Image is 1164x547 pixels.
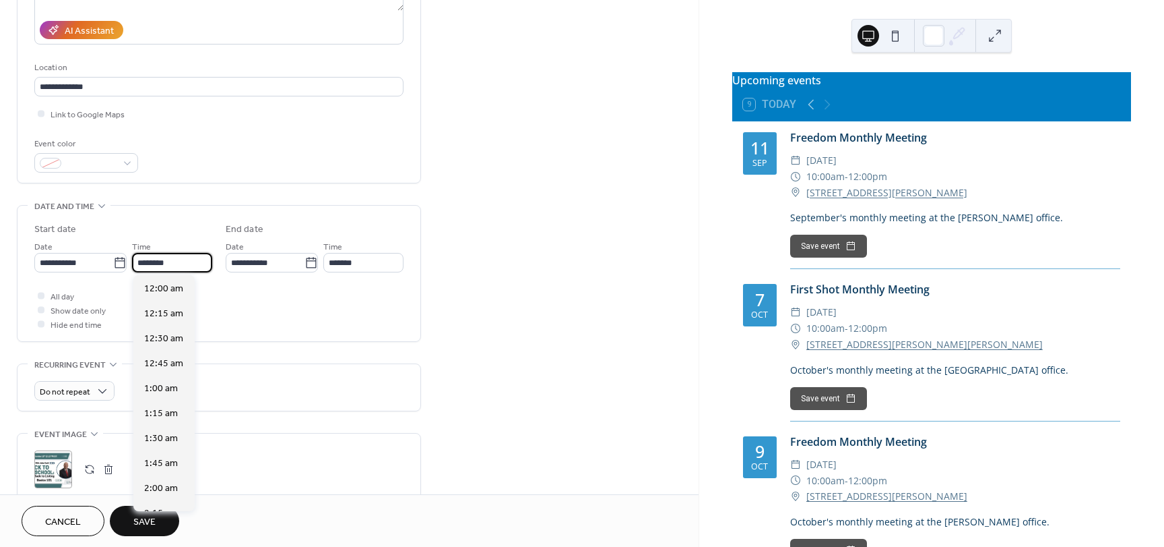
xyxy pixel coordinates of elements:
div: ​ [790,169,801,185]
div: ​ [790,304,801,320]
span: Time [132,240,151,254]
a: [STREET_ADDRESS][PERSON_NAME][PERSON_NAME] [806,337,1043,353]
div: ​ [790,152,801,169]
div: First Shot Monthly Meeting [790,281,1120,297]
span: 1:15 am [144,407,178,421]
button: Save [110,506,179,536]
a: [STREET_ADDRESS][PERSON_NAME] [806,488,967,505]
div: Freedom Monthly Meeting [790,129,1120,146]
span: Link to Google Maps [51,108,125,122]
span: 10:00am [806,473,845,489]
span: 1:30 am [144,432,178,446]
span: Show date only [51,304,106,318]
span: Recurring event [34,358,106,372]
span: [DATE] [806,304,837,320]
div: 7 [755,291,765,308]
div: ​ [790,488,801,505]
span: All day [51,290,74,304]
span: - [845,473,848,489]
div: Oct [751,463,768,471]
span: 10:00am [806,169,845,185]
span: 1:45 am [144,457,178,471]
span: 12:15 am [144,307,183,321]
span: 1:00 am [144,382,178,396]
button: Save event [790,387,867,410]
div: 11 [750,140,769,156]
div: Oct [751,311,768,320]
span: Date and time [34,200,94,214]
span: 12:00pm [848,473,887,489]
span: 12:00 am [144,282,183,296]
div: ​ [790,457,801,473]
span: Do not repeat [40,384,90,400]
button: Save event [790,235,867,258]
div: ​ [790,473,801,489]
div: Upcoming events [732,72,1131,88]
div: Start date [34,223,76,237]
span: Cancel [45,515,81,529]
span: 2:15 am [144,507,178,521]
span: 12:00pm [848,169,887,185]
div: ​ [790,185,801,201]
span: [DATE] [806,152,837,169]
div: October's monthly meeting at the [GEOGRAPHIC_DATA] office. [790,363,1120,377]
span: 12:30 am [144,332,183,346]
div: Location [34,61,401,75]
button: AI Assistant [40,21,123,39]
span: - [845,320,848,337]
div: Event color [34,137,135,151]
button: Cancel [22,506,104,536]
div: Freedom Monthly Meeting [790,434,1120,450]
div: ​ [790,320,801,337]
a: [STREET_ADDRESS][PERSON_NAME] [806,185,967,201]
span: 2:00 am [144,482,178,496]
div: October's monthly meeting at the [PERSON_NAME] office. [790,515,1120,529]
div: ; [34,451,72,488]
div: End date [226,223,263,237]
span: Date [34,240,53,254]
span: Date [226,240,244,254]
span: Save [133,515,156,529]
div: ​ [790,337,801,353]
div: September's monthly meeting at the [PERSON_NAME] office. [790,210,1120,225]
span: 12:00pm [848,320,887,337]
span: 10:00am [806,320,845,337]
div: 9 [755,443,765,460]
span: Hide end time [51,318,102,333]
span: 12:45 am [144,357,183,371]
span: - [845,169,848,185]
span: [DATE] [806,457,837,473]
div: AI Assistant [65,24,114,38]
div: Sep [752,159,767,168]
span: Time [323,240,342,254]
span: Event image [34,428,87,442]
